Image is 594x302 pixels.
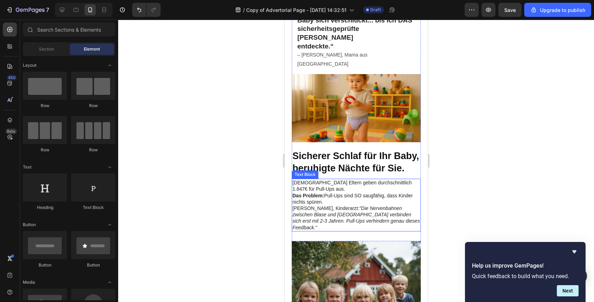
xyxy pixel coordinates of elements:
span: Layout [23,62,36,68]
p: – [PERSON_NAME], Mama aus [GEOGRAPHIC_DATA] [13,31,130,48]
span: Text [23,164,32,170]
p: [DEMOGRAPHIC_DATA] Eltern geben durchschnittlich 1.847€ für Pull-Ups aus. [8,160,135,172]
div: Button [71,262,115,268]
div: Rich Text Editor. Editing area: main [7,31,136,54]
input: Search Sections & Elements [23,22,115,37]
p: [PERSON_NAME], Kinderarzt: [8,185,135,211]
p: 7 [46,6,49,14]
strong: Sicherer Schlaf für Ihr Baby, beruhigte Nächte für Sie. [8,131,134,154]
span: Element [84,46,100,52]
span: / [243,6,245,14]
div: Upgrade to publish [530,6,585,14]
strong: entdeckte.“ [13,23,49,30]
h2: Help us improve GemPages! [472,262,579,270]
i: "Die Nervenbahnen zwischen Blase und [GEOGRAPHIC_DATA] verbinden sich erst mit 2-3 Jahren. Pull-U... [8,186,135,211]
div: Button [23,262,67,268]
strong: Das Problem: [8,173,39,179]
span: Toggle open [104,277,115,288]
span: Button [23,222,36,228]
div: Row [23,147,67,153]
div: Text Block [8,152,32,158]
button: 7 [3,3,52,17]
button: Save [498,3,521,17]
div: Undo/Redo [132,3,161,17]
div: Row [71,147,115,153]
span: Toggle open [104,219,115,230]
div: 450 [7,75,17,80]
div: Help us improve GemPages! [472,248,579,296]
span: Toggle open [104,162,115,173]
button: Hide survey [570,248,579,256]
img: gempages_585888952540463819-5b85648d-4c3e-4410-9434-666e2a3e2cb6.png [7,54,136,123]
div: Row [23,103,67,109]
span: Section [39,46,54,52]
div: Text Block [71,204,115,211]
span: Media [23,279,35,285]
span: Toggle open [104,60,115,71]
span: Draft [370,7,381,13]
button: Next question [557,285,579,296]
iframe: Design area [285,20,428,302]
span: Save [504,7,516,13]
div: Heading [23,204,67,211]
p: ⁠⁠⁠⁠⁠⁠⁠ [8,130,135,155]
div: Row [71,103,115,109]
span: Copy of Advertorial Page - [DATE] 14:32:51 [246,6,346,14]
h2: Rich Text Editor. Editing area: main [7,130,136,156]
p: Pull-Ups sind SO saugfähig, dass Kinder nichts spüren. [8,173,135,185]
p: Quick feedback to build what you need. [472,273,579,280]
button: Upgrade to publish [524,3,591,17]
div: Beta [5,129,17,134]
